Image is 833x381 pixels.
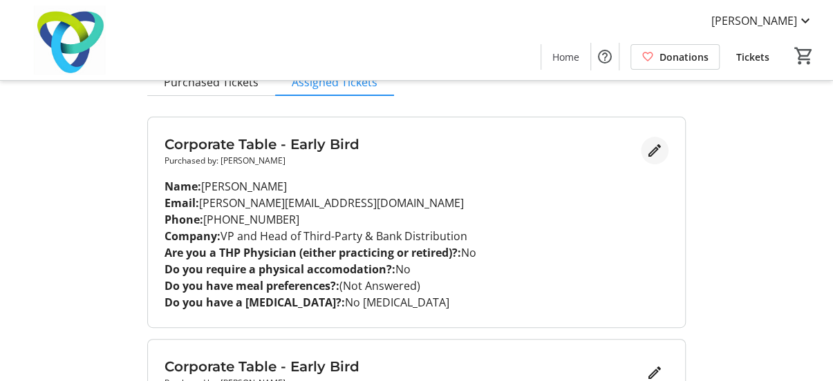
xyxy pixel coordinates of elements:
[165,211,668,228] p: [PHONE_NUMBER]
[165,295,345,310] strong: Do you have a [MEDICAL_DATA]?:
[165,155,641,167] p: Purchased by: [PERSON_NAME]
[165,356,641,377] h3: Corporate Table - Early Bird
[711,12,797,29] span: [PERSON_NAME]
[165,179,201,194] strong: Name:
[165,228,221,244] strong: Company:
[165,245,461,260] strong: Are you a THP Physician (either practicing or retired)?:
[659,50,709,64] span: Donations
[541,44,590,70] a: Home
[8,6,131,75] img: Trillium Health Partners Foundation's Logo
[165,134,641,155] h3: Corporate Table - Early Bird
[165,228,668,244] p: VP and Head of Third-Party & Bank Distribution
[292,77,377,88] span: Assigned Tickets
[165,195,199,211] strong: Email:
[339,278,420,293] span: (Not Answered)
[165,294,668,311] p: No [MEDICAL_DATA]
[630,44,720,70] a: Donations
[165,261,668,277] p: No
[736,50,769,64] span: Tickets
[165,244,668,261] p: No
[792,43,816,68] button: Cart
[165,195,668,211] p: [PERSON_NAME][EMAIL_ADDRESS][DOMAIN_NAME]
[165,178,668,195] p: [PERSON_NAME]
[164,77,259,88] span: Purchased Tickets
[591,43,619,70] button: Help
[165,212,203,227] strong: Phone:
[165,278,339,293] strong: Do you have meal preferences?:
[165,262,395,277] strong: Do you require a physical accomodation?:
[725,44,780,70] a: Tickets
[700,10,825,32] button: [PERSON_NAME]
[641,137,668,164] button: Edit
[552,50,579,64] span: Home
